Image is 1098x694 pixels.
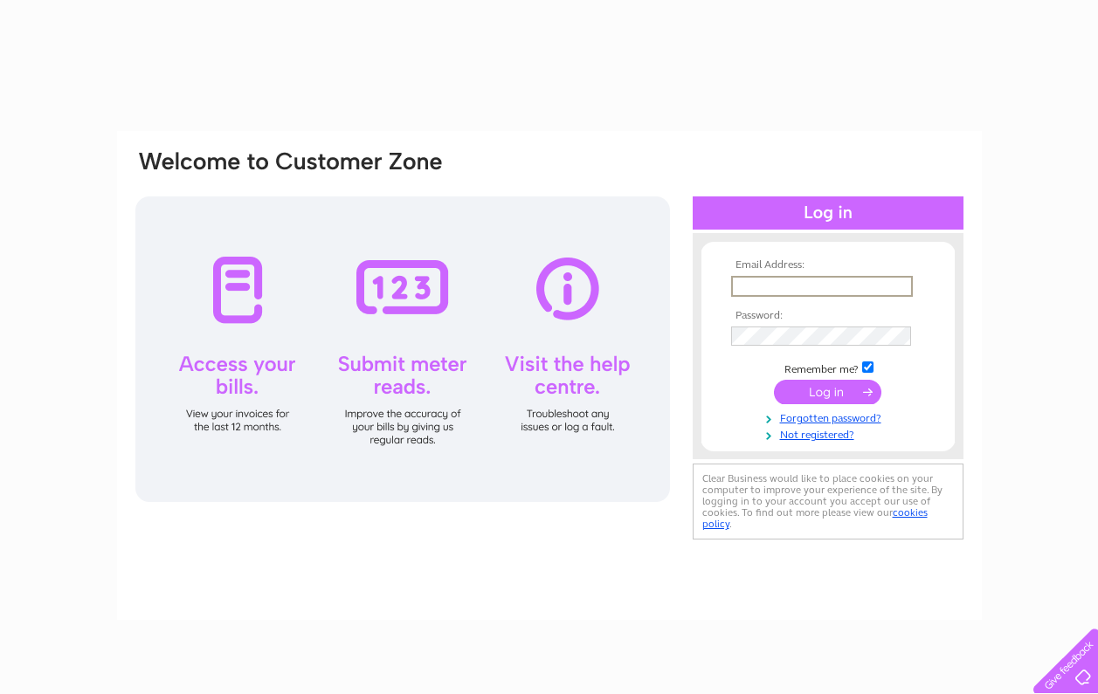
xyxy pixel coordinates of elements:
[731,425,929,442] a: Not registered?
[731,409,929,425] a: Forgotten password?
[727,359,929,376] td: Remember me?
[727,310,929,322] th: Password:
[702,506,928,530] a: cookies policy
[693,464,963,539] div: Clear Business would like to place cookies on your computer to improve your experience of the sit...
[774,380,881,404] input: Submit
[727,259,929,271] th: Email Address:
